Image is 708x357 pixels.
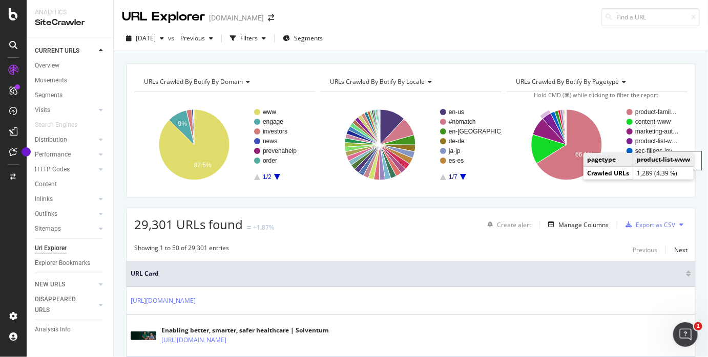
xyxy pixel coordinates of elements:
a: Inlinks [35,194,96,205]
div: CURRENT URLS [35,46,79,56]
svg: A chart. [134,100,316,189]
div: Content [35,179,57,190]
td: Crawled URLs [584,167,633,180]
div: Filters [240,34,258,42]
a: [URL][DOMAIN_NAME] [161,335,226,345]
h4: URLs Crawled By Botify By pagetype [514,74,678,90]
td: 1,289 (4.39 %) [633,167,694,180]
text: news [263,138,277,145]
iframe: Intercom live chat [673,322,698,347]
text: 1/2 [263,173,272,181]
div: Sitemaps [35,224,61,234]
a: Segments [35,90,106,101]
text: 66.1% [575,151,593,158]
div: Outlinks [35,209,57,219]
div: HTTP Codes [35,164,70,175]
span: Hold CMD (⌘) while clicking to filter the report. [534,91,660,99]
input: Find a URL [601,8,700,26]
span: URL Card [131,269,683,278]
text: order [263,157,277,164]
div: Url Explorer [35,243,67,254]
button: [DATE] [122,30,168,47]
div: +1.87% [253,223,274,232]
button: Next [674,243,688,256]
button: Filters [226,30,270,47]
span: Segments [294,34,323,42]
div: NEW URLS [35,279,65,290]
a: DISAPPEARED URLS [35,294,96,316]
span: Previous [176,34,205,42]
button: Create alert [483,216,531,233]
div: URL Explorer [122,8,205,26]
text: es-es [449,157,464,164]
text: 1/7 [449,173,457,181]
button: Previous [633,243,657,256]
div: Overview [35,60,59,71]
text: ja-jp [448,147,461,154]
td: pagetype [584,153,633,166]
a: Overview [35,60,106,71]
a: Content [35,179,106,190]
div: [DOMAIN_NAME] [209,13,264,23]
div: Search Engines [35,120,77,130]
text: marketing-aut… [635,128,679,135]
text: product-list-w… [635,138,678,145]
a: Sitemaps [35,224,96,234]
a: Visits [35,105,96,116]
a: [URL][DOMAIN_NAME] [131,296,196,306]
div: DISAPPEARED URLS [35,294,87,316]
div: Showing 1 to 50 of 29,301 entries [134,243,229,256]
text: de-de [449,138,465,145]
img: Equal [247,226,251,229]
span: URLs Crawled By Botify By domain [144,77,243,86]
div: Next [674,246,688,254]
td: product-list-www [633,153,694,166]
div: Analysis Info [35,324,71,335]
a: Search Engines [35,120,88,130]
span: URLs Crawled By Botify By pagetype [516,77,619,86]
text: engage [263,118,283,125]
a: Explorer Bookmarks [35,258,106,269]
img: main image [131,331,156,341]
text: #nomatch [449,118,476,125]
div: Distribution [35,135,67,145]
div: Visits [35,105,50,116]
div: Explorer Bookmarks [35,258,90,269]
button: Previous [176,30,217,47]
text: prevenahelp [263,147,297,154]
span: vs [168,34,176,42]
a: Analysis Info [35,324,106,335]
svg: A chart. [507,100,688,189]
text: product-famil… [635,108,677,116]
a: NEW URLS [35,279,96,290]
h4: URLs Crawled By Botify By locale [328,74,492,90]
div: Manage Columns [558,220,609,229]
text: en-us [449,108,464,116]
text: investors [263,128,287,135]
a: Movements [35,75,106,86]
div: Performance [35,149,71,160]
a: Outlinks [35,209,96,219]
text: sec-filings-inv… [635,147,679,154]
text: www [262,108,276,116]
text: content-www [635,118,671,125]
a: CURRENT URLS [35,46,96,56]
text: 87.5% [194,162,212,169]
div: SiteCrawler [35,17,105,29]
button: Export as CSV [621,216,675,233]
div: Create alert [497,220,531,229]
svg: A chart. [320,100,502,189]
div: Enabling better, smarter, safer healthcare | Solventum [161,326,329,335]
a: Performance [35,149,96,160]
div: Export as CSV [636,220,675,229]
span: 1 [694,322,702,330]
a: HTTP Codes [35,164,96,175]
div: Inlinks [35,194,53,205]
span: 2025 Sep. 1st [136,34,156,42]
h4: URLs Crawled By Botify By domain [142,74,306,90]
span: 29,301 URLs found [134,216,243,233]
div: Analytics [35,8,105,17]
